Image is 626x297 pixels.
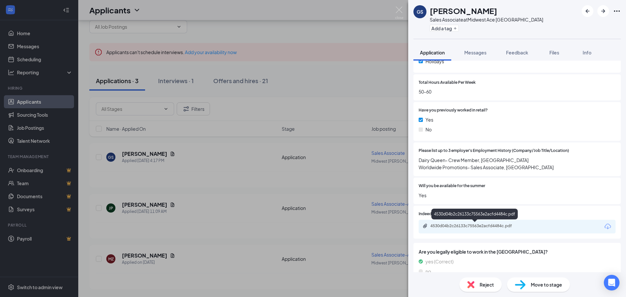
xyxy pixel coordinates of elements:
[453,26,457,30] svg: Plus
[431,209,518,219] div: 4530d04b2c26133c75563e2acfd4484c.pdf
[419,80,476,86] span: Total Hours Available Per Week
[419,192,616,199] span: Yes
[419,156,616,171] span: Dairy Queen- Crew Member, [GEOGRAPHIC_DATA] Worldwide Promotions- Sales Associate, [GEOGRAPHIC_DATA]
[419,148,569,154] span: Please list up to 3 employer's Employment History (Company/Job Title/Location)
[419,248,616,255] span: Are you legally eligible to work in the [GEOGRAPHIC_DATA]?
[425,258,454,265] span: yes (Correct)
[419,88,616,95] span: 50-60
[425,116,433,123] span: Yes
[419,211,447,217] span: Indeed Resume
[423,223,528,230] a: Paperclip4530d04b2c26133c75563e2acfd4484c.pdf
[425,268,431,275] span: no
[597,5,609,17] button: ArrowRight
[604,223,612,230] svg: Download
[506,50,528,55] span: Feedback
[430,223,522,229] div: 4530d04b2c26133c75563e2acfd4484c.pdf
[582,5,593,17] button: ArrowLeftNew
[480,281,494,288] span: Reject
[430,25,459,32] button: PlusAdd a tag
[599,7,607,15] svg: ArrowRight
[430,16,543,23] div: Sales Associate at Midwest Ace [GEOGRAPHIC_DATA]
[583,50,591,55] span: Info
[419,183,485,189] span: Will you be available for the summer
[425,58,444,65] span: Holidays
[417,8,423,15] div: GS
[549,50,559,55] span: Files
[584,7,591,15] svg: ArrowLeftNew
[430,5,497,16] h1: [PERSON_NAME]
[419,107,488,113] span: Have you previously worked in retail?
[531,281,562,288] span: Move to stage
[464,50,486,55] span: Messages
[423,223,428,229] svg: Paperclip
[604,275,619,290] div: Open Intercom Messenger
[613,7,621,15] svg: Ellipses
[425,126,432,133] span: No
[420,50,445,55] span: Application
